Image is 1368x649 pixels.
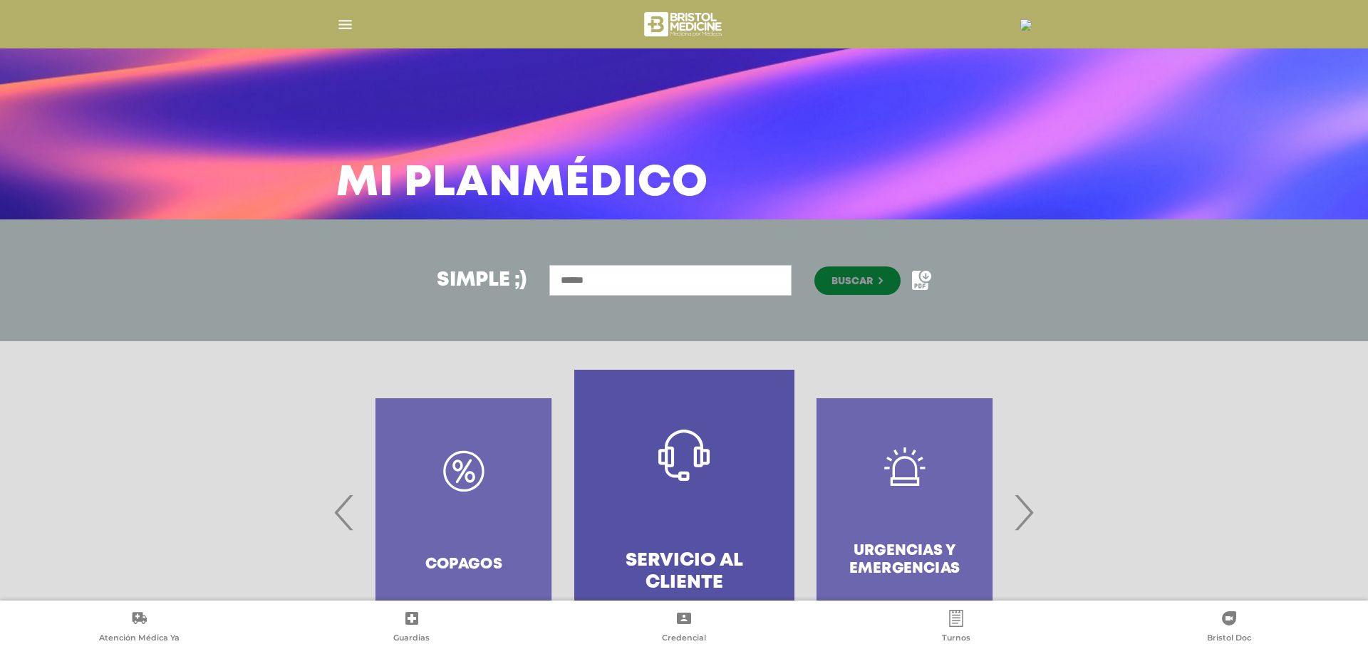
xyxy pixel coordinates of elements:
img: Cober_menu-lines-white.svg [336,16,354,33]
h3: Simple ;) [437,271,527,291]
a: Bristol Doc [1093,610,1365,646]
span: Credencial [662,633,706,645]
img: bristol-medicine-blanco.png [642,7,727,41]
span: Atención Médica Ya [99,633,180,645]
button: Buscar [814,266,900,295]
a: Turnos [820,610,1092,646]
span: Guardias [393,633,430,645]
span: Bristol Doc [1207,633,1251,645]
span: Previous [331,474,358,551]
h3: Mi Plan Médico [336,165,708,202]
img: 16848 [1020,19,1032,31]
a: Atención Médica Ya [3,610,275,646]
span: Buscar [831,276,873,286]
h4: Servicio al Cliente [600,550,769,594]
a: Guardias [275,610,547,646]
a: Credencial [548,610,820,646]
span: Next [1010,474,1037,551]
span: Turnos [942,633,970,645]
